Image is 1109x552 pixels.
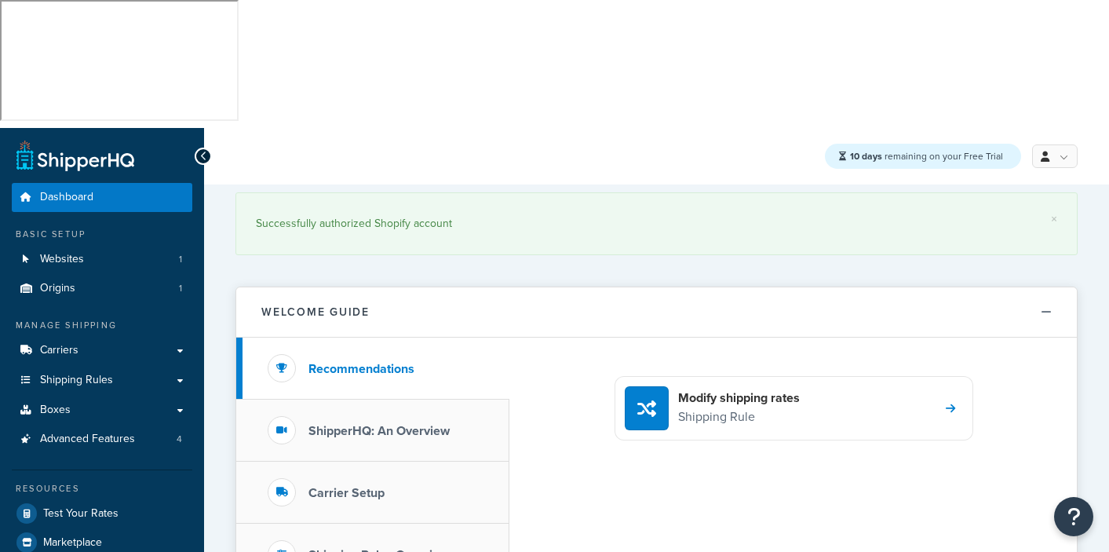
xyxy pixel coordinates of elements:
[12,274,192,303] li: Origins
[179,282,182,295] span: 1
[1054,497,1093,536] button: Open Resource Center
[12,366,192,395] a: Shipping Rules
[256,213,1057,235] div: Successfully authorized Shopify account
[40,404,71,417] span: Boxes
[308,424,450,438] h3: ShipperHQ: An Overview
[12,499,192,528] a: Test Your Rates
[850,149,882,163] strong: 10 days
[236,287,1077,338] button: Welcome Guide
[1051,213,1057,225] a: ×
[43,507,119,521] span: Test Your Rates
[177,433,182,446] span: 4
[12,274,192,303] a: Origins1
[12,228,192,241] div: Basic Setup
[12,183,192,212] a: Dashboard
[40,433,135,446] span: Advanced Features
[678,407,800,427] p: Shipping Rule
[12,245,192,274] a: Websites1
[40,344,78,357] span: Carriers
[308,486,385,500] h3: Carrier Setup
[12,425,192,454] li: Advanced Features
[40,374,113,387] span: Shipping Rules
[12,245,192,274] li: Websites
[12,336,192,365] a: Carriers
[40,191,93,204] span: Dashboard
[12,482,192,495] div: Resources
[12,319,192,332] div: Manage Shipping
[850,149,1003,163] span: remaining on your Free Trial
[12,425,192,454] a: Advanced Features4
[261,306,370,318] h2: Welcome Guide
[179,253,182,266] span: 1
[40,253,84,266] span: Websites
[40,282,75,295] span: Origins
[12,396,192,425] a: Boxes
[43,536,102,550] span: Marketplace
[308,362,414,376] h3: Recommendations
[678,389,800,407] h4: Modify shipping rates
